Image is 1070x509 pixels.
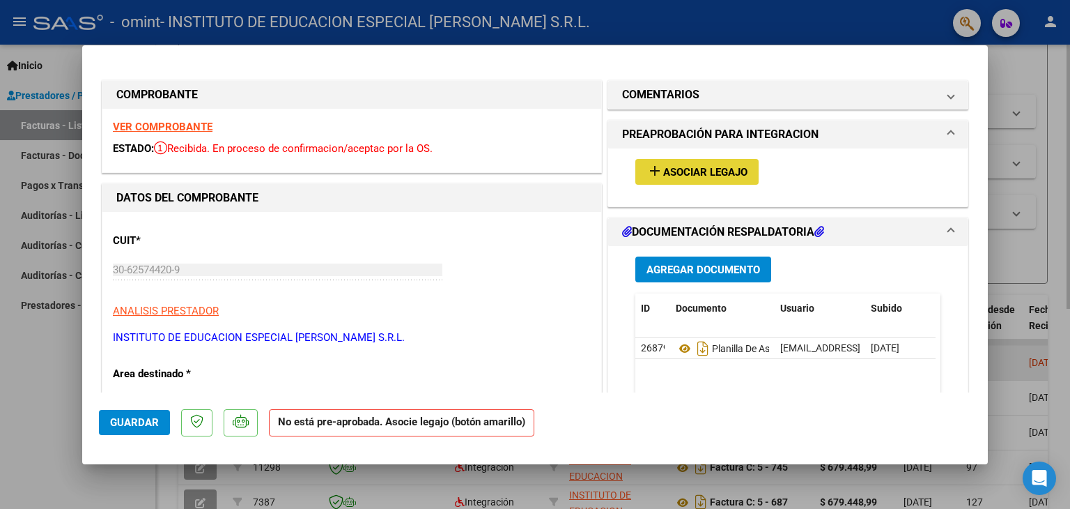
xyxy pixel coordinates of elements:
datatable-header-cell: Usuario [775,294,865,324]
span: Agregar Documento [646,264,760,276]
strong: DATOS DEL COMPROBANTE [116,191,258,204]
button: Asociar Legajo [635,159,759,185]
button: Agregar Documento [635,257,771,282]
strong: No está pre-aprobada. Asocie legajo (botón amarillo) [269,409,534,436]
span: ESTADO: [113,142,154,155]
span: ANALISIS PRESTADOR [113,305,219,317]
datatable-header-cell: Subido [865,294,935,324]
mat-expansion-panel-header: COMENTARIOS [608,81,968,109]
i: Descargar documento [694,337,712,360]
h1: DOCUMENTACIÓN RESPALDATORIA [622,224,824,241]
a: VER COMPROBANTE [113,121,212,133]
strong: COMPROBANTE [116,88,198,101]
p: CUIT [113,233,256,249]
datatable-header-cell: Acción [935,294,1005,324]
span: Usuario [780,303,814,314]
span: 26879 [641,342,669,354]
span: Guardar [110,416,159,429]
span: Recibida. En proceso de confirmacion/aceptac por la OS. [154,142,433,155]
p: INSTITUTO DE EDUCACION ESPECIAL [PERSON_NAME] S.R.L. [113,330,591,346]
mat-expansion-panel-header: DOCUMENTACIÓN RESPALDATORIA [608,218,968,246]
span: Subido [871,303,902,314]
mat-expansion-panel-header: PREAPROBACIÓN PARA INTEGRACION [608,121,968,149]
datatable-header-cell: ID [635,294,670,324]
div: PREAPROBACIÓN PARA INTEGRACION [608,149,968,206]
h1: COMENTARIOS [622,86,699,103]
button: Guardar [99,410,170,435]
span: Asociar Legajo [663,166,747,178]
span: Documento [676,303,727,314]
span: ID [641,303,650,314]
mat-icon: add [646,162,663,179]
p: Area destinado * [113,366,256,382]
div: Open Intercom Messenger [1023,462,1056,495]
h1: PREAPROBACIÓN PARA INTEGRACION [622,126,819,143]
span: [DATE] [871,342,899,354]
datatable-header-cell: Documento [670,294,775,324]
span: Planilla De Asitencia [DATE] [676,343,829,354]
